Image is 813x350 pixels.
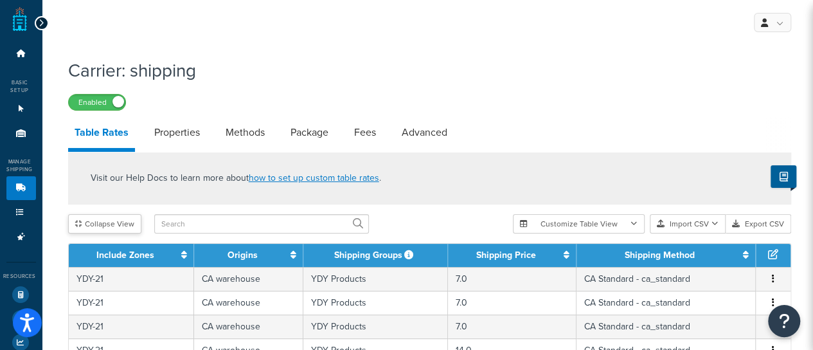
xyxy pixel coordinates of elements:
[576,291,756,315] td: CA Standard - ca_standard
[284,117,335,148] a: Package
[448,267,576,291] td: 7.0
[194,315,303,338] td: CA warehouse
[219,117,271,148] a: Methods
[69,291,194,315] td: YDY-21
[228,248,258,262] a: Origins
[68,58,775,83] h1: Carrier: shipping
[6,283,36,306] li: Test Your Rates
[69,267,194,291] td: YDY-21
[650,214,726,234] button: Import CSV
[6,176,36,200] li: Carriers
[476,248,536,262] a: Shipping Price
[576,267,756,291] td: CA Standard - ca_standard
[303,315,448,338] td: YDY Products
[69,95,125,110] label: Enabled
[6,97,36,121] li: Websites
[726,214,791,234] button: Export CSV
[6,201,36,225] li: Shipping Rules
[513,214,645,234] button: Customize Table View
[448,291,576,315] td: 7.0
[91,171,381,185] p: Visit our Help Docs to learn more about .
[303,244,448,267] th: Shipping Groups
[68,117,135,152] a: Table Rates
[6,225,36,249] li: Advanced Features
[576,315,756,338] td: CA Standard - ca_standard
[96,248,154,262] a: Include Zones
[768,305,800,337] button: Open Resource Center
[68,214,141,234] button: Collapse View
[303,267,448,291] td: YDY Products
[303,291,448,315] td: YDY Products
[395,117,454,148] a: Advanced
[448,315,576,338] td: 7.0
[625,248,695,262] a: Shipping Method
[6,42,36,66] li: Dashboard
[154,214,369,234] input: Search
[69,315,194,338] td: YDY-21
[771,165,796,188] button: Show Help Docs
[194,267,303,291] td: CA warehouse
[194,291,303,315] td: CA warehouse
[249,171,379,185] a: how to set up custom table rates
[148,117,206,148] a: Properties
[6,307,36,330] li: Marketplace
[348,117,382,148] a: Fees
[6,122,36,145] li: Origins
